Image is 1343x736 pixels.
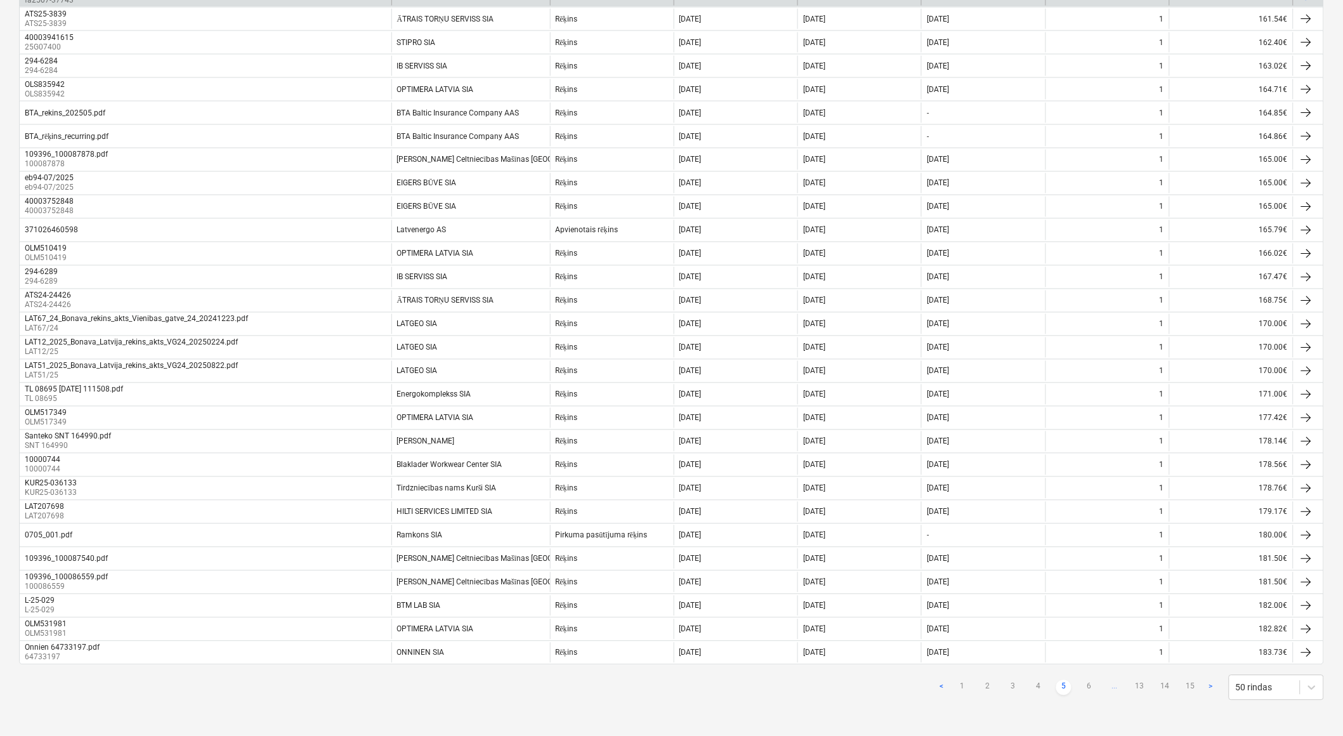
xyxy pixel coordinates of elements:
div: 1 [1160,155,1164,164]
p: SNT 164990 [25,441,114,452]
p: 100087878 [25,159,110,170]
div: LATGEO SIA [397,343,438,352]
div: Rēķins [556,343,577,353]
div: [DATE] [679,62,702,70]
div: 109396_100087878.pdf [25,150,108,159]
p: OLM531981 [25,629,69,640]
div: 1 [1160,531,1164,540]
div: [DATE] [679,461,702,470]
div: [DATE] [679,296,702,305]
p: LAT207698 [25,511,67,522]
div: [DATE] [927,601,949,610]
div: TL 08695 [DATE] 111508.pdf [25,385,123,394]
div: [DATE] [679,202,702,211]
a: Page 13 [1132,680,1148,695]
div: Onnien 64733197.pdf [25,643,100,652]
div: [DATE] [803,648,825,657]
div: 1 [1160,273,1164,282]
div: [DATE] [927,625,949,634]
div: 181.50€ [1169,549,1293,569]
div: 1 [1160,132,1164,141]
div: [PERSON_NAME] Celtniecības Mašīnas [GEOGRAPHIC_DATA] SIA [397,555,617,564]
div: BTA_rekins_202505.pdf [25,108,105,117]
div: Rēķins [556,273,577,282]
div: OLM531981 [25,620,67,629]
div: Rēķins [556,108,577,118]
div: Latvenergo AS [397,226,447,235]
div: Rēķins [556,578,577,588]
div: 109396_100087540.pdf [25,555,108,563]
div: OLM517349 [25,409,67,417]
div: Energokomplekss SIA [397,390,471,399]
div: Rēķins [556,155,577,165]
div: [DATE] [927,484,949,493]
div: [DATE] [803,484,825,493]
div: [DATE] [927,62,949,70]
a: Page 14 [1158,680,1173,695]
div: Rēķins [556,179,577,188]
p: 64733197 [25,652,102,663]
div: [DATE] [679,578,702,587]
div: Pirkuma pasūtījuma rēķins [556,531,648,541]
div: 165.00€ [1169,173,1293,194]
div: BTM LAB SIA [397,601,441,610]
div: - [927,132,929,141]
div: 1 [1160,484,1164,493]
div: Rēķins [556,555,577,564]
div: LAT207698 [25,503,64,511]
div: [DATE] [927,578,949,587]
p: OLM510419 [25,253,69,264]
div: Rēķins [556,62,577,71]
div: [DATE] [927,390,949,399]
p: TL 08695 [25,394,126,405]
div: 1 [1160,179,1164,188]
div: [DATE] [803,601,825,610]
div: 167.47€ [1169,267,1293,287]
p: 25G07400 [25,42,76,53]
div: [DATE] [803,437,825,446]
div: 1 [1160,578,1164,587]
div: Rēķins [556,625,577,634]
div: [DATE] [803,555,825,563]
div: LATGEO SIA [397,320,438,329]
div: KUR25-036133 [25,479,77,488]
div: Rēķins [556,414,577,423]
div: [DATE] [803,390,825,399]
div: - [927,531,929,540]
div: [DATE] [803,85,825,94]
a: Next page [1203,680,1219,695]
div: [DATE] [679,601,702,610]
div: 170.00€ [1169,361,1293,381]
div: 1 [1160,108,1164,117]
div: 294-6289 [25,268,58,277]
div: OPTIMERA LATVIA SIA [397,625,474,634]
div: [DATE] [679,484,702,493]
div: Rēķins [556,320,577,329]
div: Santeko SNT 164990.pdf [25,432,111,441]
div: [DATE] [803,531,825,540]
div: BTA Baltic Insurance Company AAS [397,108,520,117]
div: [DATE] [803,249,825,258]
div: [DATE] [679,15,702,23]
div: Rēķins [556,367,577,376]
p: 10000744 [25,464,63,475]
div: Rēķins [556,390,577,400]
div: 1 [1160,62,1164,70]
div: 0705_001.pdf [25,531,72,540]
div: BTA Baltic Insurance Company AAS [397,132,520,141]
div: [DATE] [803,461,825,470]
div: 1 [1160,508,1164,516]
p: L-25-029 [25,605,57,616]
div: [DATE] [679,555,702,563]
div: [PERSON_NAME] Celtniecības Mašīnas [GEOGRAPHIC_DATA] SIA [397,155,617,165]
div: 371026460598 [25,226,78,235]
div: 164.85€ [1169,103,1293,123]
div: 162.40€ [1169,32,1293,53]
div: Apvienotais rēķins [556,226,618,235]
div: [DATE] [927,414,949,423]
p: LAT12/25 [25,347,240,358]
div: [DATE] [803,508,825,516]
a: Page 5 is your current page [1056,680,1071,695]
div: 180.00€ [1169,525,1293,546]
div: [DATE] [679,226,702,235]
